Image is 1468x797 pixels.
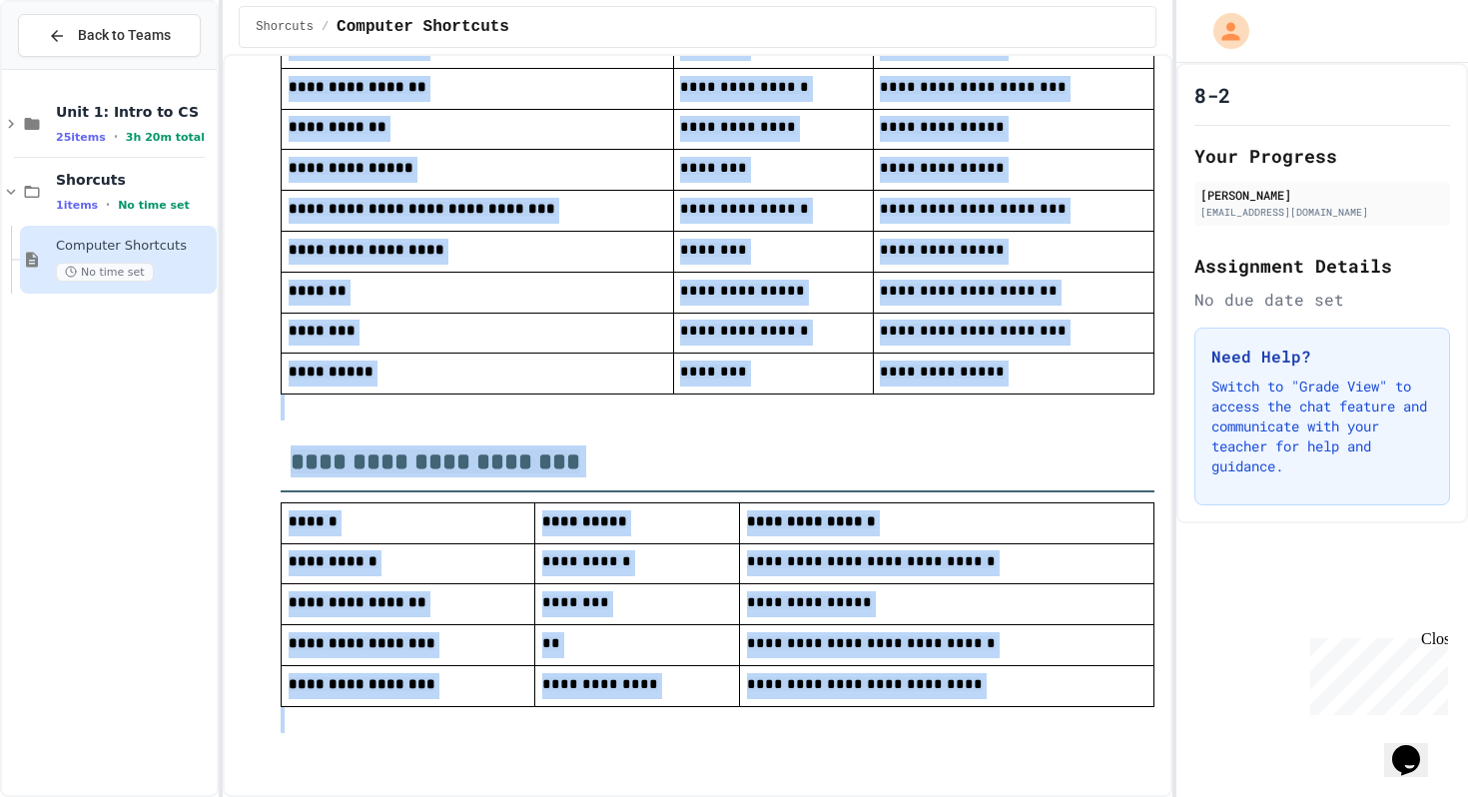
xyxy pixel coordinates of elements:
[256,19,314,35] span: Shorcuts
[1384,717,1448,777] iframe: chat widget
[126,131,205,144] span: 3h 20m total
[1211,345,1433,369] h3: Need Help?
[56,263,154,282] span: No time set
[8,8,138,127] div: Chat with us now!Close
[56,171,213,189] span: Shorcuts
[322,19,329,35] span: /
[56,238,213,255] span: Computer Shortcuts
[1211,377,1433,476] p: Switch to "Grade View" to access the chat feature and communicate with your teacher for help and ...
[18,14,201,57] button: Back to Teams
[118,199,190,212] span: No time set
[1194,81,1230,109] h1: 8-2
[1200,205,1444,220] div: [EMAIL_ADDRESS][DOMAIN_NAME]
[56,103,213,121] span: Unit 1: Intro to CS
[1200,186,1444,204] div: [PERSON_NAME]
[1194,288,1450,312] div: No due date set
[114,129,118,145] span: •
[1192,8,1254,54] div: My Account
[56,199,98,212] span: 1 items
[78,25,171,46] span: Back to Teams
[56,131,106,144] span: 25 items
[337,15,509,39] span: Computer Shortcuts
[1194,252,1450,280] h2: Assignment Details
[106,197,110,213] span: •
[1302,630,1448,715] iframe: chat widget
[1194,142,1450,170] h2: Your Progress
